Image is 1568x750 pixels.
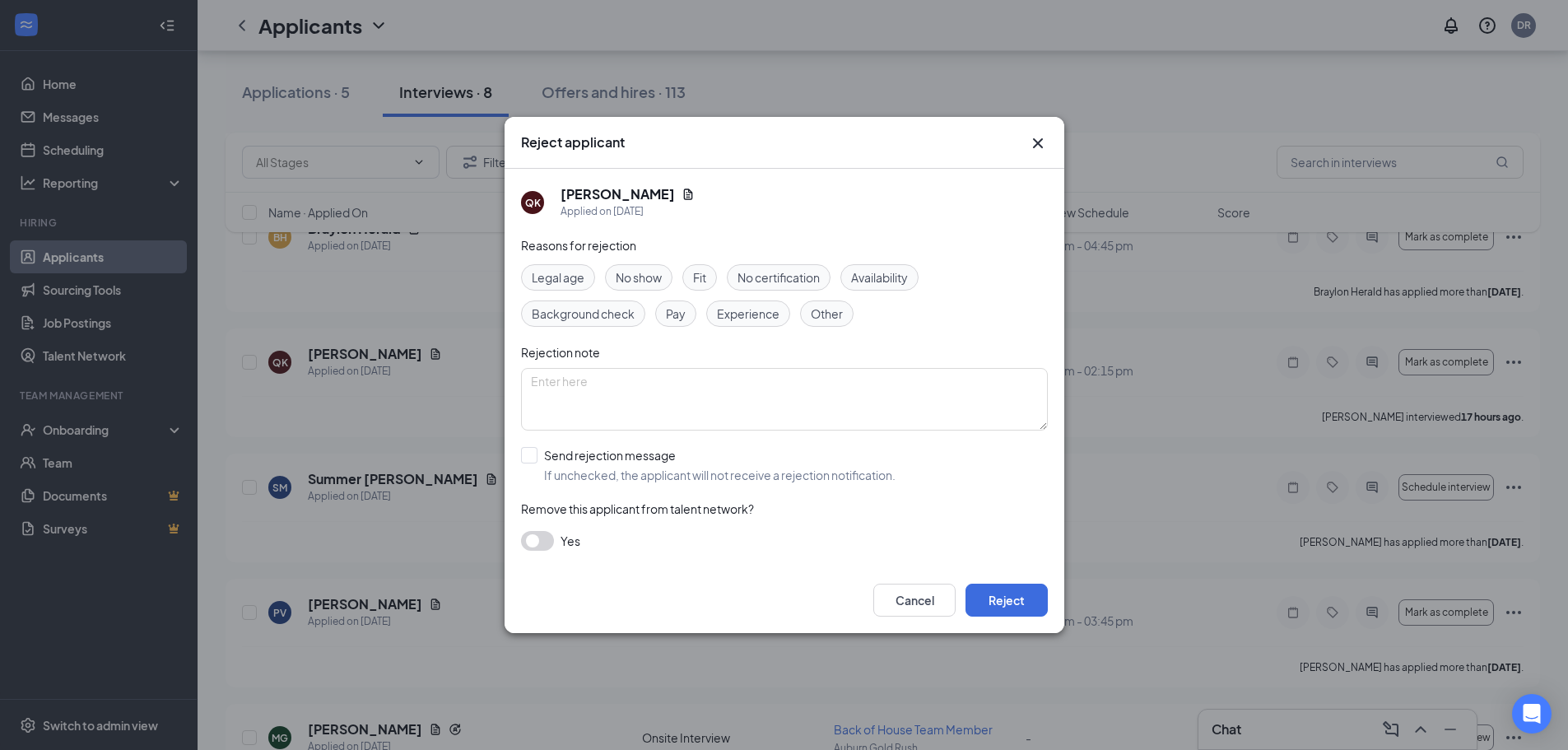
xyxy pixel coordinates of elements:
button: Cancel [873,584,956,617]
span: Remove this applicant from talent network? [521,501,754,516]
span: Availability [851,268,908,286]
div: Applied on [DATE] [561,203,695,220]
div: Open Intercom Messenger [1512,694,1552,734]
svg: Document [682,188,695,201]
button: Close [1028,133,1048,153]
h3: Reject applicant [521,133,625,151]
div: QK [524,196,540,210]
svg: Cross [1028,133,1048,153]
span: No certification [737,268,820,286]
span: Pay [666,305,686,323]
span: Fit [693,268,706,286]
span: Rejection note [521,345,600,360]
span: Experience [717,305,779,323]
span: Legal age [532,268,584,286]
span: Yes [561,531,580,551]
h5: [PERSON_NAME] [561,185,675,203]
span: No show [616,268,662,286]
button: Reject [965,584,1048,617]
span: Other [811,305,843,323]
span: Reasons for rejection [521,238,636,253]
span: Background check [532,305,635,323]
